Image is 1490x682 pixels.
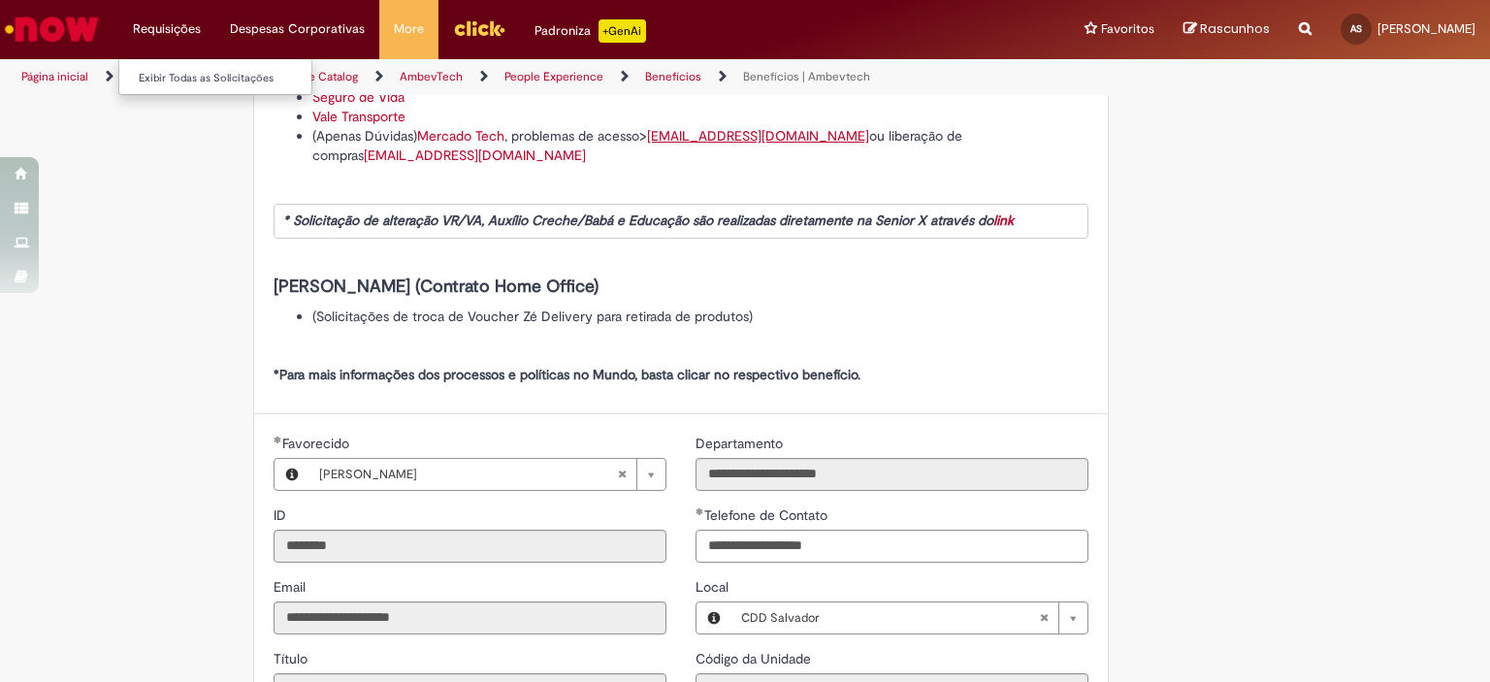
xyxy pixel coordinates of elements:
span: [PERSON_NAME] [1377,20,1475,37]
a: [EMAIL_ADDRESS][DOMAIN_NAME] [647,127,869,145]
abbr: Limpar campo Local [1029,602,1058,633]
span: More [394,19,424,39]
a: Benefícios [645,69,701,84]
strong: [PERSON_NAME] (Contrato Home Office) [274,276,599,298]
a: Rascunhos [1183,20,1270,39]
span: Obrigatório Preenchido [696,507,704,515]
span: Necessários - Favorecido [282,435,353,452]
span: [PERSON_NAME] [319,459,617,490]
a: Vale Transporte [312,108,405,125]
a: Exibir Todas as Solicitações [119,68,333,89]
a: AmbevTech [400,69,463,84]
a: link [993,211,1014,229]
span: Requisições [133,19,201,39]
input: Telefone de Contato [696,530,1088,563]
span: Somente leitura - Departamento [696,435,787,452]
strong: *Para mais informações dos processos e políticas no Mundo, basta clicar no respectivo benefício. [274,366,860,383]
a: [PERSON_NAME]Limpar campo Favorecido [309,459,665,490]
span: Somente leitura - Email [274,578,309,596]
img: ServiceNow [2,10,102,49]
span: Rascunhos [1200,19,1270,38]
li: (Solicitações de troca de Voucher Zé Delivery para retirada de produtos) [312,307,1088,326]
label: Somente leitura - ID [274,505,290,525]
a: Página inicial [21,69,88,84]
span: Telefone de Contato [704,506,831,524]
div: Padroniza [534,19,646,43]
em: * Solicitação de alteração VR/VA, Auxílio Creche/Babá e Educação são realizadas diretamente na Se... [283,211,1014,229]
a: Service Catalog [275,69,358,84]
span: Obrigatório Preenchido [274,436,282,443]
button: Favorecido, Visualizar este registro Aisha Azevedo Sampaio [275,459,309,490]
label: Somente leitura - Código da Unidade [696,649,815,668]
a: Mercado Tech [417,127,504,145]
a: People Experience [504,69,603,84]
a: Seguro de Vida [312,88,405,106]
span: Local [696,578,732,596]
span: Favoritos [1101,19,1154,39]
ul: Requisições [118,58,312,95]
span: Somente leitura - Código da Unidade [696,650,815,667]
span: Somente leitura - ID [274,506,290,524]
span: CDD Salvador [741,602,1039,633]
span: AS [1350,22,1362,35]
span: Despesas Corporativas [230,19,365,39]
input: ID [274,530,666,563]
input: Departamento [696,458,1088,491]
a: Benefícios | Ambevtech [743,69,870,84]
p: +GenAi [599,19,646,43]
label: Somente leitura - Email [274,577,309,597]
input: Email [274,601,666,634]
li: (Apenas Dúvidas) , problemas de acesso> ou liberação de compras [312,126,1088,165]
img: click_logo_yellow_360x200.png [453,14,505,43]
ul: Trilhas de página [15,59,979,95]
a: CDD SalvadorLimpar campo Local [731,602,1087,633]
abbr: Limpar campo Favorecido [607,459,636,490]
span: Somente leitura - Título [274,650,311,667]
label: Somente leitura - Departamento [696,434,787,453]
button: Local, Visualizar este registro CDD Salvador [696,602,731,633]
label: Somente leitura - Título [274,649,311,668]
a: [EMAIL_ADDRESS][DOMAIN_NAME] [364,146,586,164]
